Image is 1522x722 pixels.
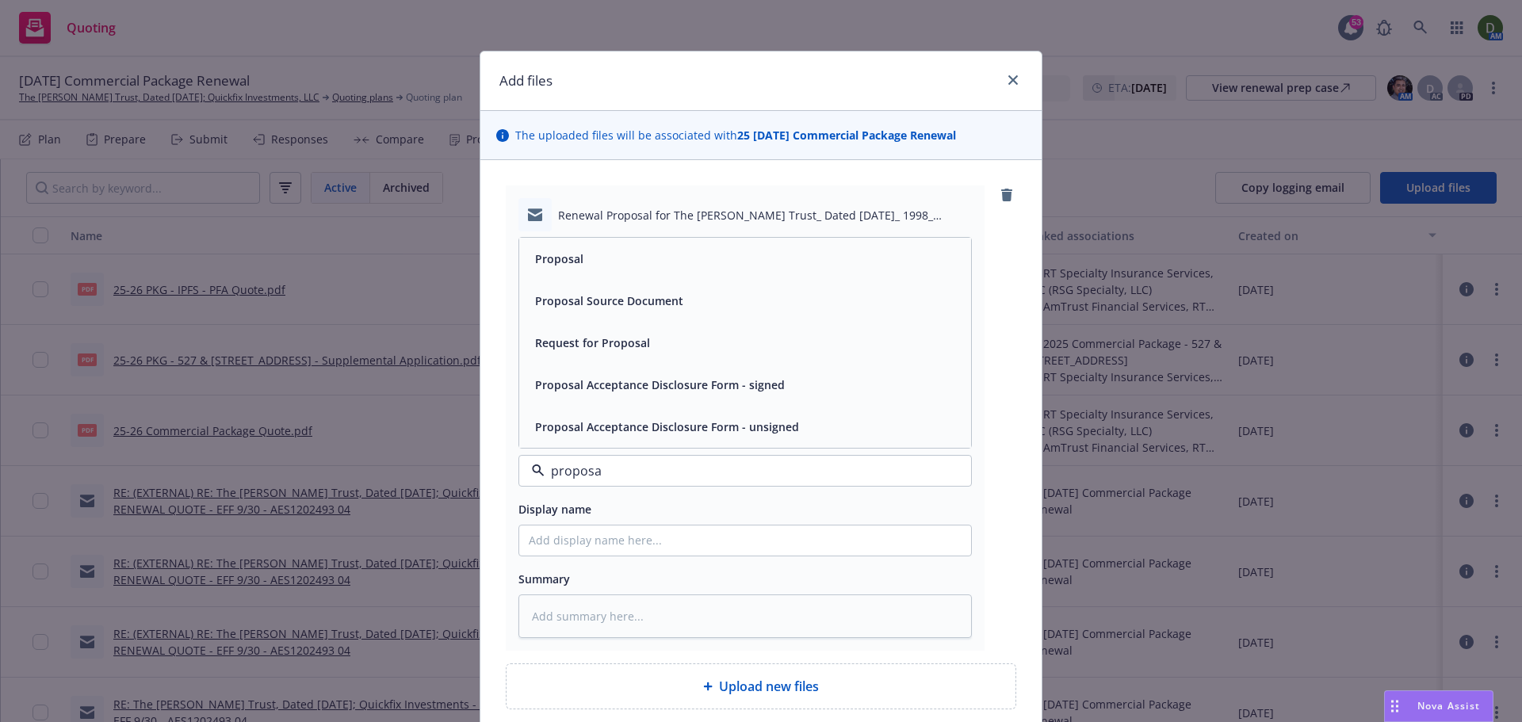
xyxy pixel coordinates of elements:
[506,663,1016,709] div: Upload new files
[1417,699,1480,712] span: Nova Assist
[499,71,553,91] h1: Add files
[535,376,785,393] button: Proposal Acceptance Disclosure Form - signed
[519,525,971,556] input: Add display name here...
[719,677,819,696] span: Upload new files
[535,418,799,435] button: Proposal Acceptance Disclosure Form - unsigned
[515,127,956,143] span: The uploaded files will be associated with
[535,250,583,267] button: Proposal
[518,571,570,586] span: Summary
[1004,71,1023,90] a: close
[1385,691,1405,721] div: Drag to move
[518,502,591,517] span: Display name
[1384,690,1493,722] button: Nova Assist
[997,185,1016,204] a: remove
[535,334,650,351] button: Request for Proposal
[558,207,972,223] span: Renewal Proposal for The [PERSON_NAME] Trust_ Dated [DATE]_ 1998_ Quickfix Investments_ LLC - 202...
[545,461,939,480] input: Filter by keyword
[535,292,683,309] button: Proposal Source Document
[737,128,956,143] strong: 25 [DATE] Commercial Package Renewal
